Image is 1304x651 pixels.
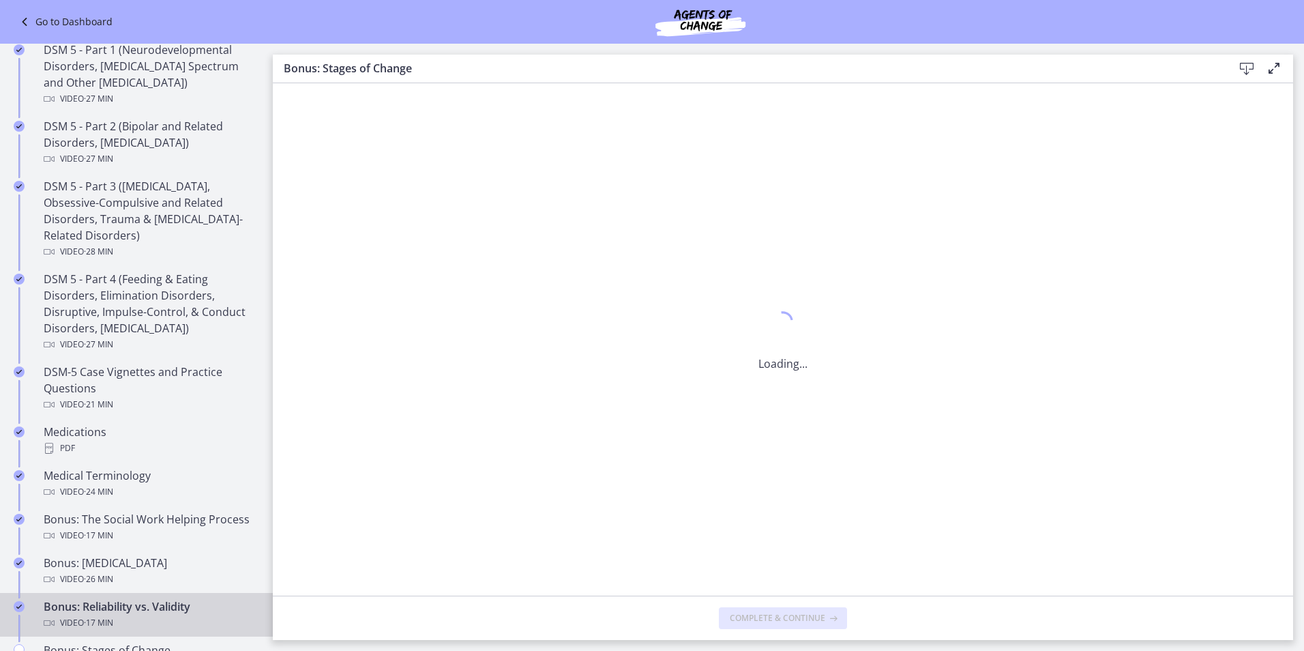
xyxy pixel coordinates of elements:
p: Loading... [758,356,807,372]
img: Agents of Change [619,5,782,38]
div: DSM 5 - Part 4 (Feeding & Eating Disorders, Elimination Disorders, Disruptive, Impulse-Control, &... [44,271,256,353]
div: 1 [758,308,807,339]
span: · 26 min [84,571,113,588]
div: PDF [44,440,256,457]
i: Completed [14,514,25,525]
div: Video [44,396,256,413]
i: Completed [14,366,25,377]
i: Completed [14,181,25,192]
span: · 24 min [84,484,113,500]
span: Complete & continue [730,613,825,624]
span: · 27 min [84,336,113,353]
span: · 28 min [84,244,113,260]
i: Completed [14,274,25,285]
span: · 27 min [84,91,113,107]
div: Video [44,527,256,544]
span: · 21 min [84,396,113,413]
div: Video [44,151,256,167]
div: Medical Terminology [44,467,256,500]
div: Video [44,336,256,353]
i: Completed [14,558,25,568]
i: Completed [14,470,25,481]
i: Completed [14,44,25,55]
i: Completed [14,601,25,612]
div: Video [44,571,256,588]
div: DSM 5 - Part 3 ([MEDICAL_DATA], Obsessive-Compulsive and Related Disorders, Trauma & [MEDICAL_DAT... [44,178,256,260]
div: Video [44,484,256,500]
h3: Bonus: Stages of Change [284,60,1211,76]
div: DSM-5 Case Vignettes and Practice Questions [44,364,256,413]
button: Complete & continue [719,607,847,629]
div: Video [44,91,256,107]
span: · 17 min [84,615,113,631]
i: Completed [14,426,25,437]
div: Video [44,615,256,631]
div: Video [44,244,256,260]
div: DSM 5 - Part 2 (Bipolar and Related Disorders, [MEDICAL_DATA]) [44,118,256,167]
div: DSM 5 - Part 1 (Neurodevelopmental Disorders, [MEDICAL_DATA] Spectrum and Other [MEDICAL_DATA]) [44,42,256,107]
div: Bonus: Reliability vs. Validity [44,598,256,631]
a: Go to Dashboard [16,14,113,30]
div: Bonus: The Social Work Helping Process [44,511,256,544]
span: · 17 min [84,527,113,544]
div: Medications [44,424,256,457]
div: Bonus: [MEDICAL_DATA] [44,555,256,588]
i: Completed [14,121,25,132]
span: · 27 min [84,151,113,167]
